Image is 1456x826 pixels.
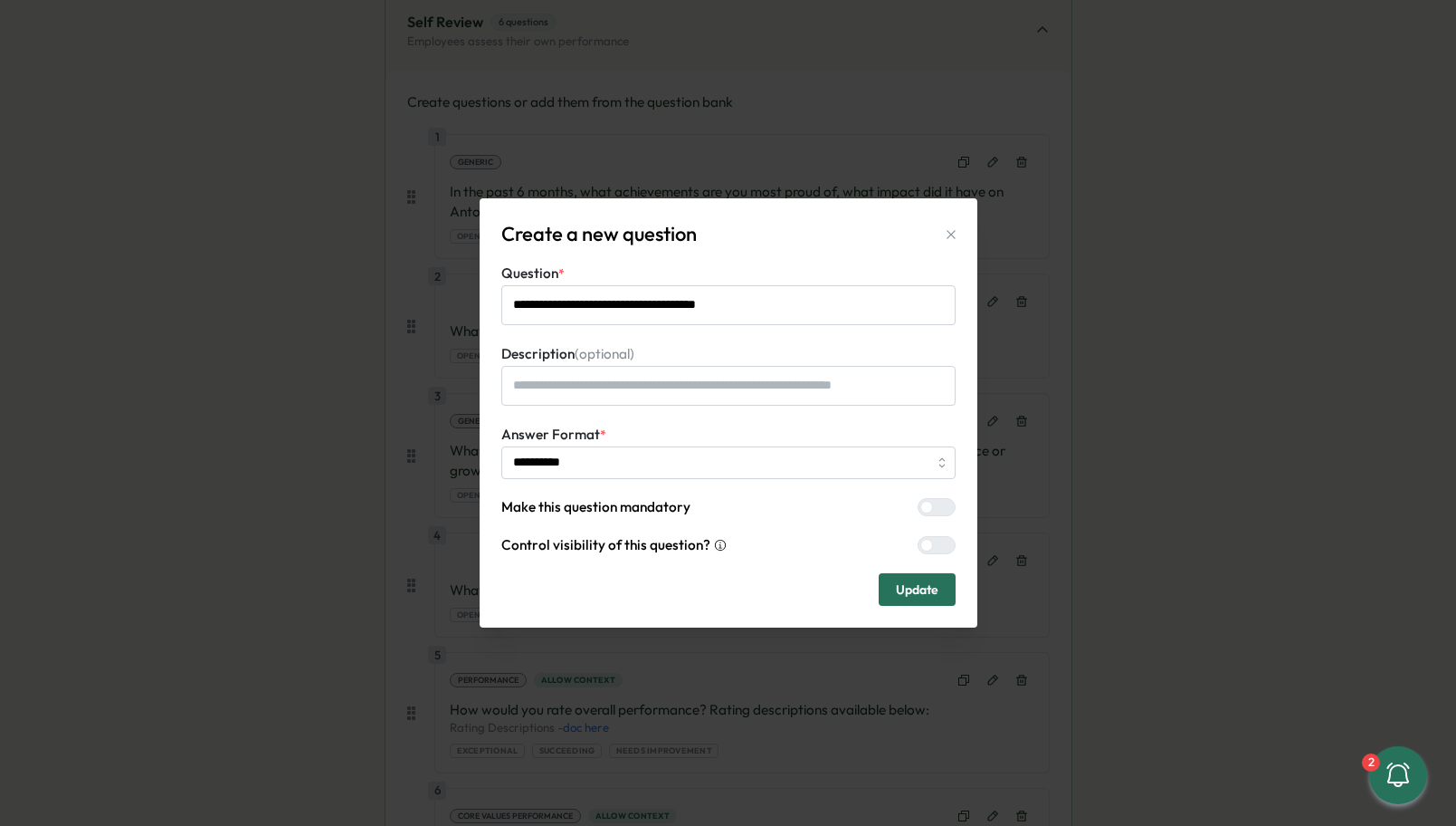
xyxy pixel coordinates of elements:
span: Control visibility of this question? [501,535,710,555]
div: 2 [1362,754,1380,772]
button: Update [879,573,956,606]
span: Make this question mandatory [501,497,690,517]
p: Create a new question [501,220,697,248]
span: Answer Format [501,426,600,443]
span: Question [501,264,558,282]
span: Update [896,574,938,605]
span: Description [501,345,634,362]
span: (optional) [575,345,634,362]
